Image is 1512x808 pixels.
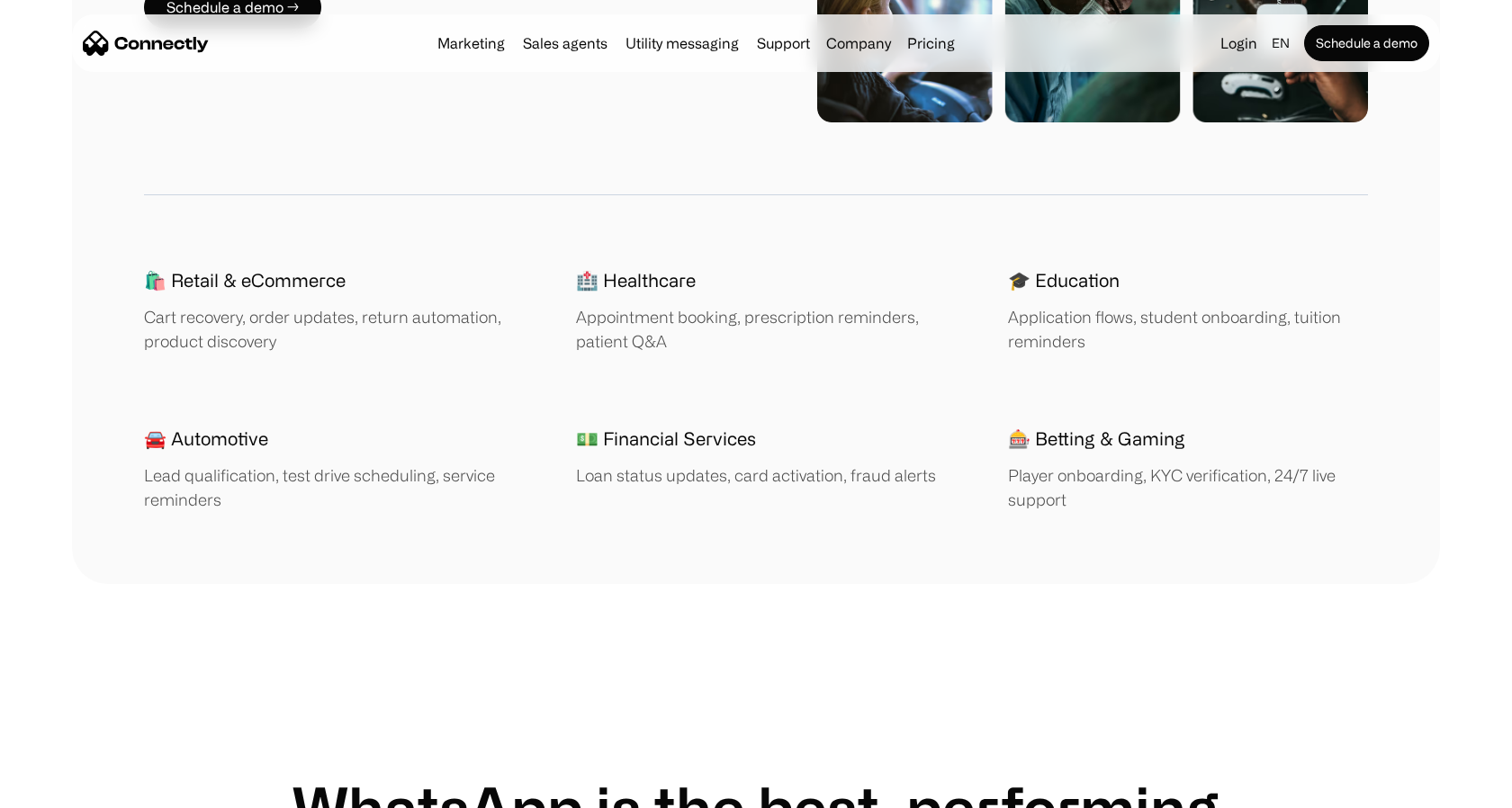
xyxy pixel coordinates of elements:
[821,31,896,56] div: Company
[1008,426,1185,453] h1: 🎰 Betting & Gaming
[144,426,268,453] h1: 🚘 Automotive
[750,36,817,50] a: Support
[1008,463,1368,512] div: Player onboarding, KYC verification, 24/7 live support
[1008,305,1368,354] div: Application flows, student onboarding, tuition reminders
[900,36,962,50] a: Pricing
[144,305,504,354] div: Cart recovery, order updates, return automation, product discovery
[83,30,209,57] a: home
[576,426,756,453] h1: 💵 Financial Services
[576,267,696,294] h1: 🏥 Healthcare
[430,36,512,50] a: Marketing
[576,463,936,488] div: Loan status updates, card activation, fraud alerts
[1213,31,1264,56] a: Login
[516,36,615,50] a: Sales agents
[36,777,108,802] ul: Language list
[1304,25,1429,61] a: Schedule a demo
[18,775,108,802] aside: Language selected: English
[576,305,936,354] div: Appointment booking, prescription reminders, patient Q&A
[618,36,746,50] a: Utility messaging
[826,31,891,56] div: Company
[144,267,346,294] h1: 🛍️ Retail & eCommerce
[144,463,504,512] div: Lead qualification, test drive scheduling, service reminders
[1264,31,1300,56] div: en
[1008,267,1120,294] h1: 🎓 Education
[1272,31,1290,56] div: en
